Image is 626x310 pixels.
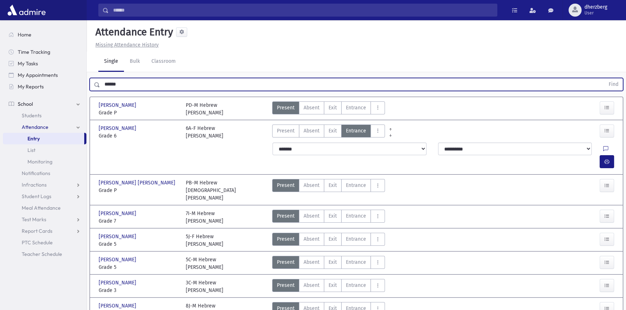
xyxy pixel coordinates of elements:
span: Home [18,31,31,38]
div: 5J-F Hebrew [PERSON_NAME] [186,233,223,248]
span: Absent [304,258,320,266]
span: Present [277,182,295,189]
a: Monitoring [3,156,86,167]
span: School [18,101,33,107]
div: 7I-M Hebrew [PERSON_NAME] [186,210,223,225]
span: Exit [329,104,337,112]
div: 5C-M Hebrew [PERSON_NAME] [186,256,223,271]
span: Entrance [346,127,366,135]
span: Exit [329,182,337,189]
div: 6A-F Hebrew [PERSON_NAME] [186,125,223,140]
span: Absent [304,127,320,135]
a: My Reports [3,81,86,92]
u: Missing Attendance History [95,42,159,48]
span: PTC Schedule [22,239,53,246]
span: Entrance [346,235,366,243]
a: My Appointments [3,69,86,81]
span: Entrance [346,104,366,112]
div: AttTypes [272,210,385,225]
span: Entrance [346,258,366,266]
span: Absent [304,104,320,112]
div: AttTypes [272,125,385,140]
a: Report Cards [3,225,86,237]
span: Present [277,235,295,243]
a: Missing Attendance History [93,42,159,48]
span: Time Tracking [18,49,50,55]
span: Grade P [99,109,179,117]
span: Infractions [22,182,47,188]
a: Meal Attendance [3,202,86,214]
span: [PERSON_NAME] [99,279,138,287]
div: 3C-M Hebrew [PERSON_NAME] [186,279,223,294]
span: User [584,10,607,16]
a: Single [98,52,124,72]
span: Absent [304,235,320,243]
a: Student Logs [3,191,86,202]
span: Absent [304,182,320,189]
span: Test Marks [22,216,46,223]
span: Grade P [99,187,179,194]
a: PTC Schedule [3,237,86,248]
span: Monitoring [27,158,52,165]
input: Search [109,4,497,17]
span: Report Cards [22,228,52,234]
a: Notifications [3,167,86,179]
span: [PERSON_NAME] [99,233,138,240]
span: [PERSON_NAME] [PERSON_NAME] [99,179,177,187]
span: Attendance [22,124,48,130]
div: AttTypes [272,279,385,294]
a: Home [3,29,86,40]
span: [PERSON_NAME] [99,210,138,217]
span: Teacher Schedule [22,251,62,257]
span: Entrance [346,212,366,220]
img: AdmirePro [6,3,47,17]
span: Grade 5 [99,263,179,271]
span: Absent [304,212,320,220]
a: My Tasks [3,58,86,69]
a: Students [3,110,86,121]
span: My Reports [18,83,44,90]
span: dherzberg [584,4,607,10]
span: Grade 6 [99,132,179,140]
span: Exit [329,127,337,135]
a: School [3,98,86,110]
button: Find [604,78,623,91]
span: Present [277,212,295,220]
span: Grade 7 [99,217,179,225]
span: List [27,147,35,153]
a: Time Tracking [3,46,86,58]
div: AttTypes [272,101,385,117]
span: Exit [329,235,337,243]
span: [PERSON_NAME] [99,302,138,310]
span: My Appointments [18,72,58,78]
a: Test Marks [3,214,86,225]
span: Entrance [346,182,366,189]
h5: Attendance Entry [93,26,173,38]
span: Grade 5 [99,240,179,248]
a: Classroom [146,52,181,72]
span: [PERSON_NAME] [99,101,138,109]
a: Attendance [3,121,86,133]
span: Student Logs [22,193,51,200]
span: Notifications [22,170,50,176]
div: AttTypes [272,256,385,271]
span: Exit [329,258,337,266]
span: My Tasks [18,60,38,67]
a: Teacher Schedule [3,248,86,260]
span: [PERSON_NAME] [99,256,138,263]
div: PB-M Hebrew [DEMOGRAPHIC_DATA][PERSON_NAME] [186,179,266,202]
a: Bulk [124,52,146,72]
div: AttTypes [272,233,385,248]
div: PD-M Hebrew [PERSON_NAME] [186,101,223,117]
span: [PERSON_NAME] [99,125,138,132]
div: AttTypes [272,179,385,202]
span: Students [22,112,42,119]
span: Absent [304,281,320,289]
span: Entry [27,135,40,142]
a: Entry [3,133,84,144]
span: Grade 3 [99,287,179,294]
span: Exit [329,212,337,220]
a: List [3,144,86,156]
span: Present [277,104,295,112]
span: Exit [329,281,337,289]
